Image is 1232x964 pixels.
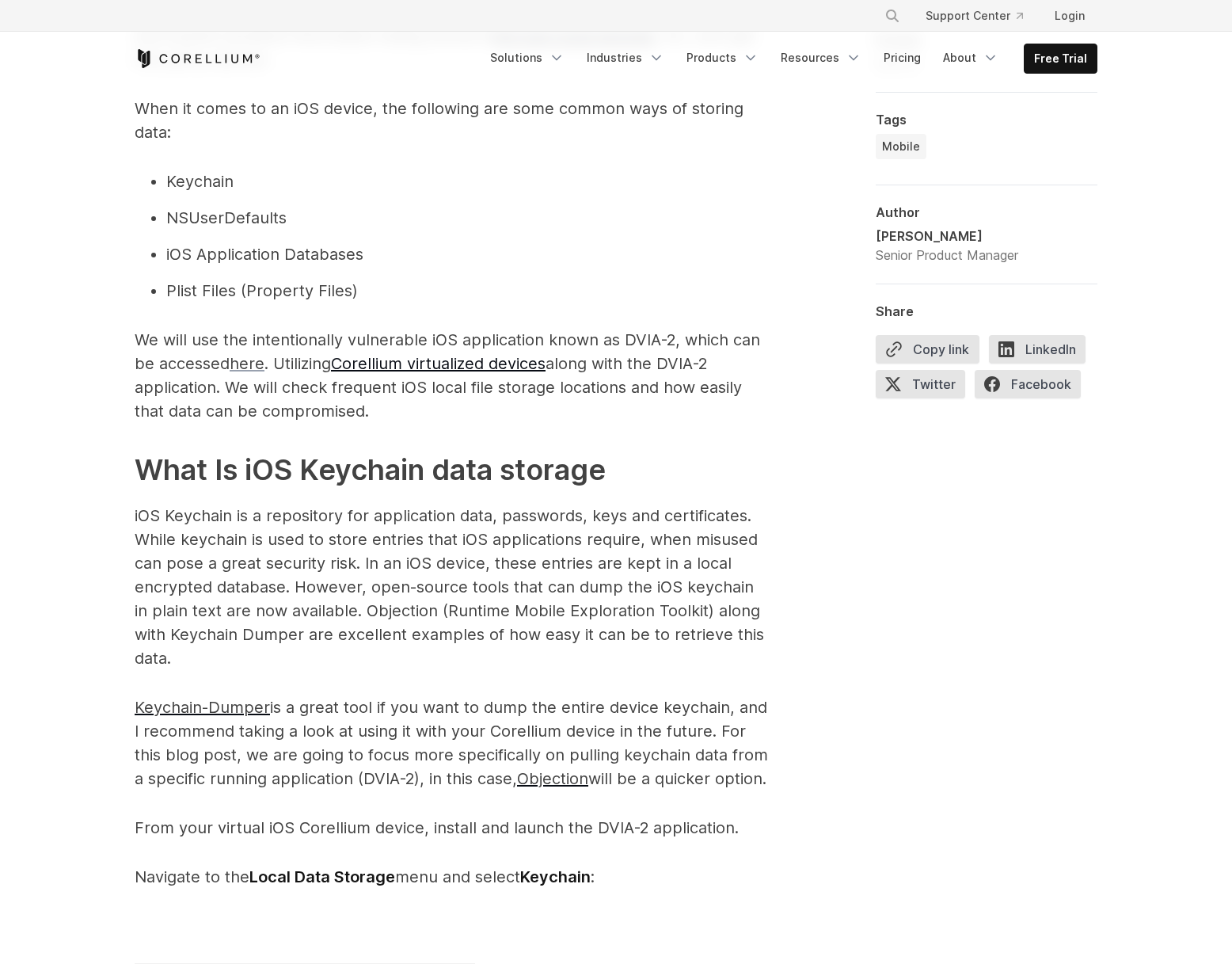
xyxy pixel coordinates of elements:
a: Products [677,44,768,72]
p: We will use the intentionally vulnerable iOS application known as DVIA-2, which can be accessed .... [135,328,768,423]
a: Free Trial [1025,44,1097,73]
a: Twitter [876,370,975,405]
a: Keychain-Dumper [135,698,270,717]
a: Corellium Home [135,49,260,68]
span: Facebook [975,370,1081,398]
span: LinkedIn [989,335,1086,364]
a: Support Center [913,2,1036,30]
a: Pricing [874,44,930,72]
h2: What Is iOS Keychain data storage [135,448,768,491]
a: Facebook [975,370,1090,405]
li: Keychain [166,170,768,193]
p: is a great tool if you want to dump the entire device keychain, and I recommend taking a look at ... [135,695,768,791]
div: Share [876,303,1097,319]
button: Copy link [876,335,979,364]
div: Author [876,204,1097,220]
div: Navigation Menu [865,2,1097,30]
a: Mobile [876,134,926,159]
a: Corellium virtualized devices [331,354,546,373]
div: Senior Product Manager [876,246,1018,265]
p: iOS Keychain is a repository for application data, passwords, keys and certificates. While keycha... [135,504,768,670]
a: Solutions [481,44,574,72]
li: NSUserDefaults [166,206,768,230]
span: Mobile [882,139,920,154]
a: Login [1042,2,1097,30]
strong: Local Data Storage [249,867,395,886]
a: here [230,354,264,373]
a: Resources [771,44,871,72]
div: Navigation Menu [481,44,1097,74]
button: Search [878,2,907,30]
p: When it comes to an iOS device, the following are some common ways of storing data: [135,97,768,144]
div: Tags [876,112,1097,128]
a: Objection [517,769,588,788]
li: iOS Application Databases [166,242,768,266]
p: Navigate to the menu and select : [135,865,768,889]
a: Industries [577,44,674,72]
p: From your virtual iOS Corellium device, install and launch the DVIA-2 application. [135,816,768,840]
li: Plist Files (Property Files) [166,279,768,303]
a: LinkedIn [989,335,1095,370]
div: [PERSON_NAME] [876,227,1018,246]
a: About [934,44,1008,72]
strong: Keychain [520,867,591,886]
span: Twitter [876,370,965,398]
